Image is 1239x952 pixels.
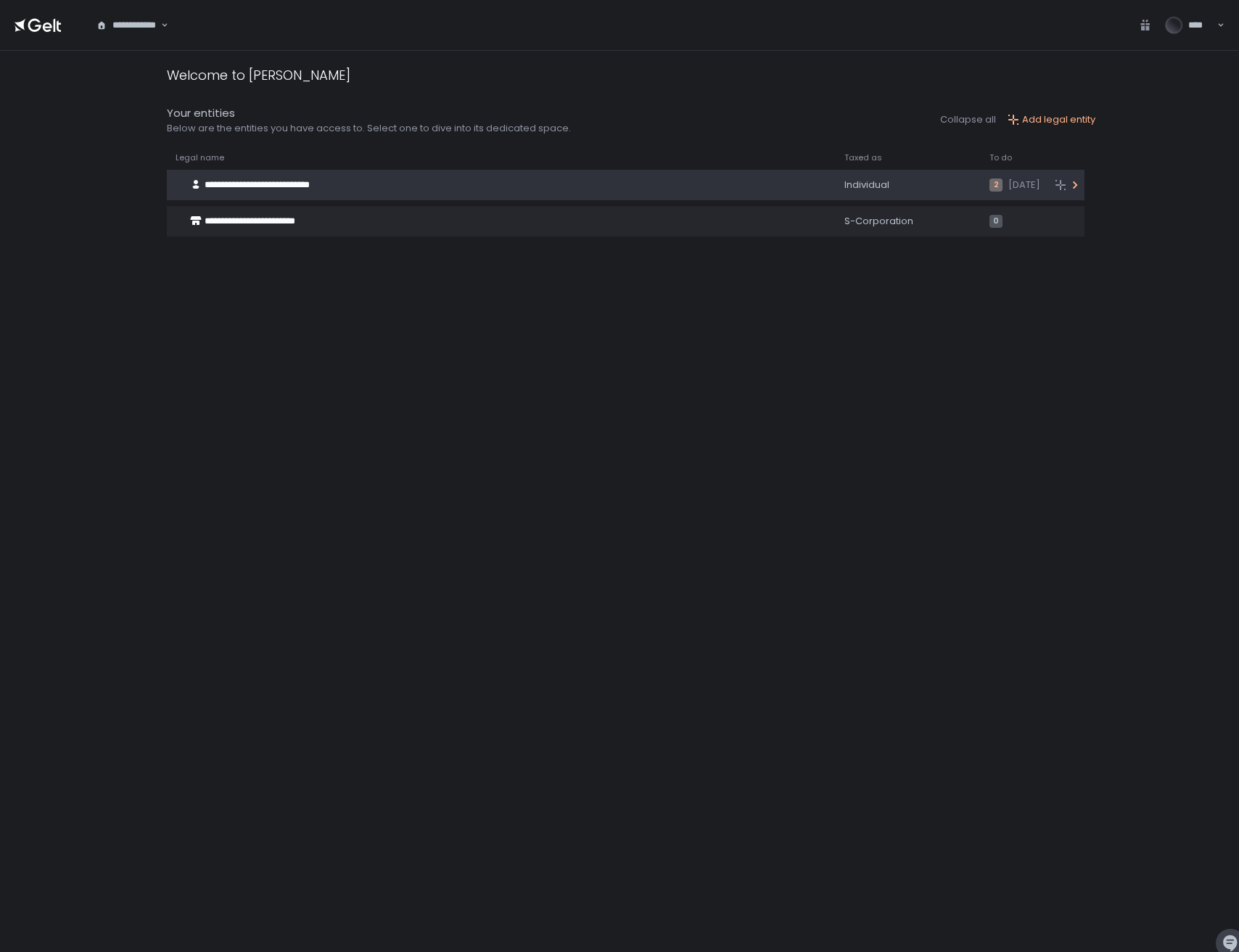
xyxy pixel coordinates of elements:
span: [DATE] [1008,178,1040,192]
div: S-Corporation [844,215,972,228]
button: Collapse all [940,113,996,126]
div: Below are the entities you have access to. Select one to dive into its dedicated space. [167,122,571,135]
span: To do [989,152,1012,163]
span: 0 [989,215,1003,228]
div: Welcome to [PERSON_NAME] [167,65,350,85]
input: Search for option [159,18,160,33]
div: Search for option [87,10,168,41]
span: Taxed as [844,152,882,163]
div: Your entities [167,105,571,122]
span: Legal name [176,152,224,163]
div: Individual [844,178,972,192]
span: 2 [989,178,1003,192]
button: Add legal entity [1008,113,1095,126]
